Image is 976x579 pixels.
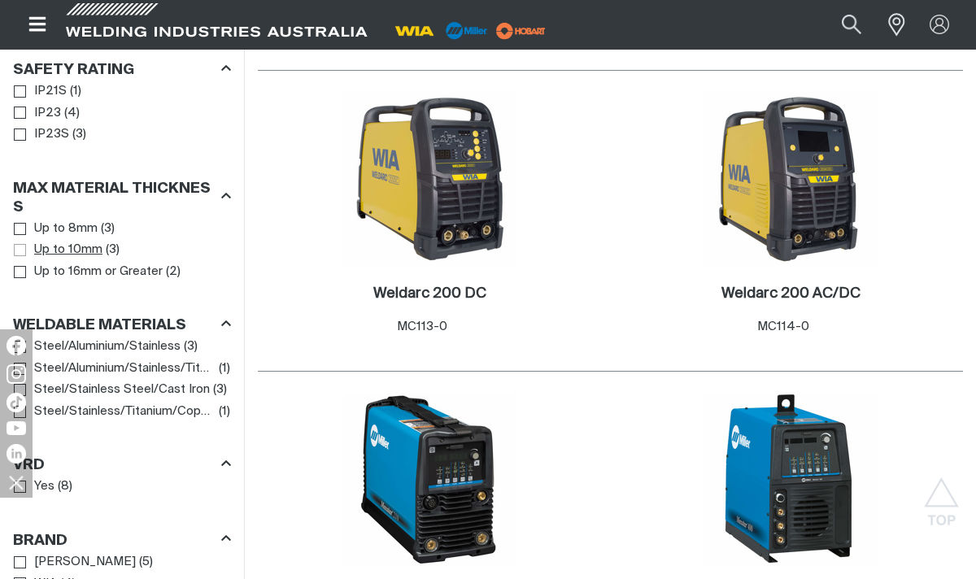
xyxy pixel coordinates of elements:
[34,125,69,144] span: IP23S
[13,61,134,80] h3: Safety Rating
[757,320,809,333] span: MC114-0
[7,444,26,464] img: LinkedIn
[721,285,861,303] a: Weldarc 200 AC/DC
[34,359,216,378] span: Steel/Aluminium/Stainless/Titanium/Copper
[13,314,231,336] div: Weldable Materials
[34,263,163,281] span: Up to 16mm or Greater
[13,454,231,476] div: VRD
[34,220,98,238] span: Up to 8mm
[343,92,517,266] img: Weldarc 200 DC
[34,381,210,399] span: Steel/Stainless Steel/Cast Iron
[923,477,960,514] button: Scroll to top
[14,261,163,283] a: Up to 16mm or Greater
[14,124,69,146] a: IP23S
[139,553,153,572] span: ( 5 )
[7,364,26,384] img: Instagram
[14,358,216,380] a: Steel/Aluminium/Stainless/Titanium/Copper
[14,379,210,401] a: Steel/Stainless Steel/Cast Iron
[101,220,115,238] span: ( 3 )
[373,286,486,301] h2: Weldarc 200 DC
[219,403,230,421] span: ( 1 )
[13,532,68,551] h3: Brand
[70,82,81,101] span: ( 1 )
[824,7,879,43] button: Search products
[704,92,878,266] img: Weldarc 200 AC/DC
[14,81,230,146] ul: Safety Rating
[34,403,216,421] span: Steel/Stainless/Titanium/Copper
[14,102,61,124] a: IP23
[343,393,517,567] img: Maxstar 210DX
[13,529,231,551] div: Brand
[13,59,231,81] div: Safety Rating
[13,176,231,217] div: Max Material Thickness
[804,7,879,43] input: Product name or item number...
[34,553,136,572] span: [PERSON_NAME]
[219,359,230,378] span: ( 1 )
[721,286,861,301] h2: Weldarc 200 AC/DC
[64,104,80,123] span: ( 4 )
[72,125,86,144] span: ( 3 )
[14,476,54,498] a: Yes
[373,285,486,303] a: Weldarc 200 DC
[2,468,30,496] img: hide socials
[397,320,447,333] span: MC113-0
[34,241,102,259] span: Up to 10mm
[14,551,136,573] a: [PERSON_NAME]
[34,82,67,101] span: IP21S
[14,218,230,283] ul: Max Material Thickness
[184,337,198,356] span: ( 3 )
[14,401,216,423] a: Steel/Stainless/Titanium/Copper
[14,81,67,102] a: IP21S
[14,218,98,240] a: Up to 8mm
[7,336,26,355] img: Facebook
[14,239,102,261] a: Up to 10mm
[213,381,227,399] span: ( 3 )
[7,421,26,435] img: YouTube
[491,19,551,43] img: miller
[14,336,181,358] a: Steel/Aluminium/Stainless
[7,393,26,412] img: TikTok
[704,393,878,567] img: Maxstar 400
[491,24,551,37] a: miller
[166,263,181,281] span: ( 2 )
[34,337,181,356] span: Steel/Aluminium/Stainless
[13,316,186,335] h3: Weldable Materials
[34,477,54,496] span: Yes
[13,180,214,217] h3: Max Material Thickness
[14,336,230,422] ul: Weldable Materials
[58,477,72,496] span: ( 8 )
[106,241,120,259] span: ( 3 )
[34,104,61,123] span: IP23
[14,476,230,498] ul: VRD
